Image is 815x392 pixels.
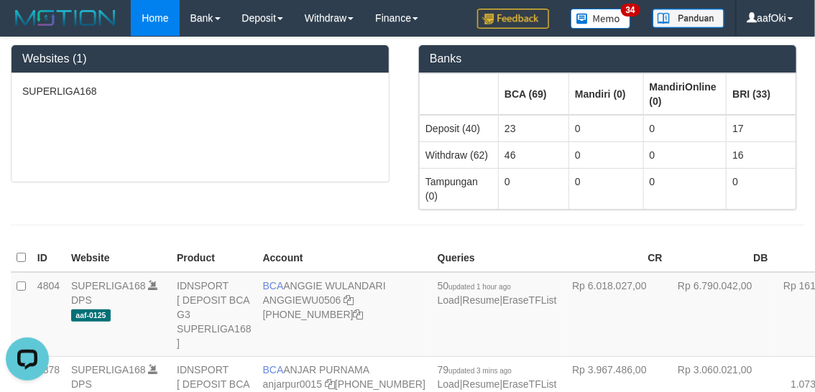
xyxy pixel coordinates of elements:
button: Open LiveChat chat widget [6,6,49,49]
h3: Banks [430,52,786,65]
img: Button%20Memo.svg [571,9,631,29]
a: EraseTFList [502,378,556,390]
td: 23 [499,115,569,142]
td: 0 [569,141,644,168]
td: 4804 [32,272,65,357]
th: CR [563,244,668,272]
td: 0 [569,168,644,209]
span: BCA [263,280,284,291]
span: | | [438,280,557,306]
h3: Websites (1) [22,52,378,65]
td: 46 [499,141,569,168]
a: Copy 4062213373 to clipboard [354,309,364,320]
td: Rp 6.790.042,00 [668,272,774,357]
img: Feedback.jpg [477,9,549,29]
img: panduan.png [653,9,724,28]
th: Website [65,244,171,272]
td: Withdraw (62) [420,141,499,168]
th: Account [257,244,432,272]
img: MOTION_logo.png [11,7,120,29]
td: 0 [643,115,727,142]
td: DPS [65,272,171,357]
span: updated 1 hour ago [448,283,511,291]
th: DB [668,244,774,272]
th: ID [32,244,65,272]
span: | | [438,364,557,390]
td: 0 [643,168,727,209]
td: 0 [727,168,796,209]
td: IDNSPORT [ DEPOSIT BCA G3 SUPERLIGA168 ] [171,272,257,357]
th: Product [171,244,257,272]
a: Copy ANGGIEWU0506 to clipboard [344,294,354,306]
td: 16 [727,141,796,168]
td: 0 [643,141,727,168]
span: updated 3 mins ago [448,367,512,375]
th: Group: activate to sort column ascending [643,73,727,115]
th: Group: activate to sort column ascending [569,73,644,115]
span: 34 [621,4,640,17]
span: 79 [438,364,512,375]
td: ANGGIE WULANDARI [PHONE_NUMBER] [257,272,432,357]
th: Group: activate to sort column ascending [499,73,569,115]
th: Queries [432,244,563,272]
span: aaf-0125 [71,309,111,322]
span: 50 [438,280,511,291]
span: BCA [263,364,284,375]
a: Load [438,294,460,306]
a: Copy anjarpur0015 to clipboard [325,378,335,390]
td: 17 [727,115,796,142]
td: Rp 6.018.027,00 [563,272,668,357]
a: ANGGIEWU0506 [263,294,341,306]
a: anjarpur0015 [263,378,323,390]
td: 0 [499,168,569,209]
td: Tampungan (0) [420,168,499,209]
a: Resume [463,378,500,390]
th: Group: activate to sort column ascending [420,73,499,115]
a: Load [438,378,460,390]
td: 0 [569,115,644,142]
th: Group: activate to sort column ascending [727,73,796,115]
a: Resume [463,294,500,306]
a: SUPERLIGA168 [71,280,146,291]
a: SUPERLIGA168 [71,364,146,375]
a: EraseTFList [502,294,556,306]
p: SUPERLIGA168 [22,84,378,98]
td: Deposit (40) [420,115,499,142]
